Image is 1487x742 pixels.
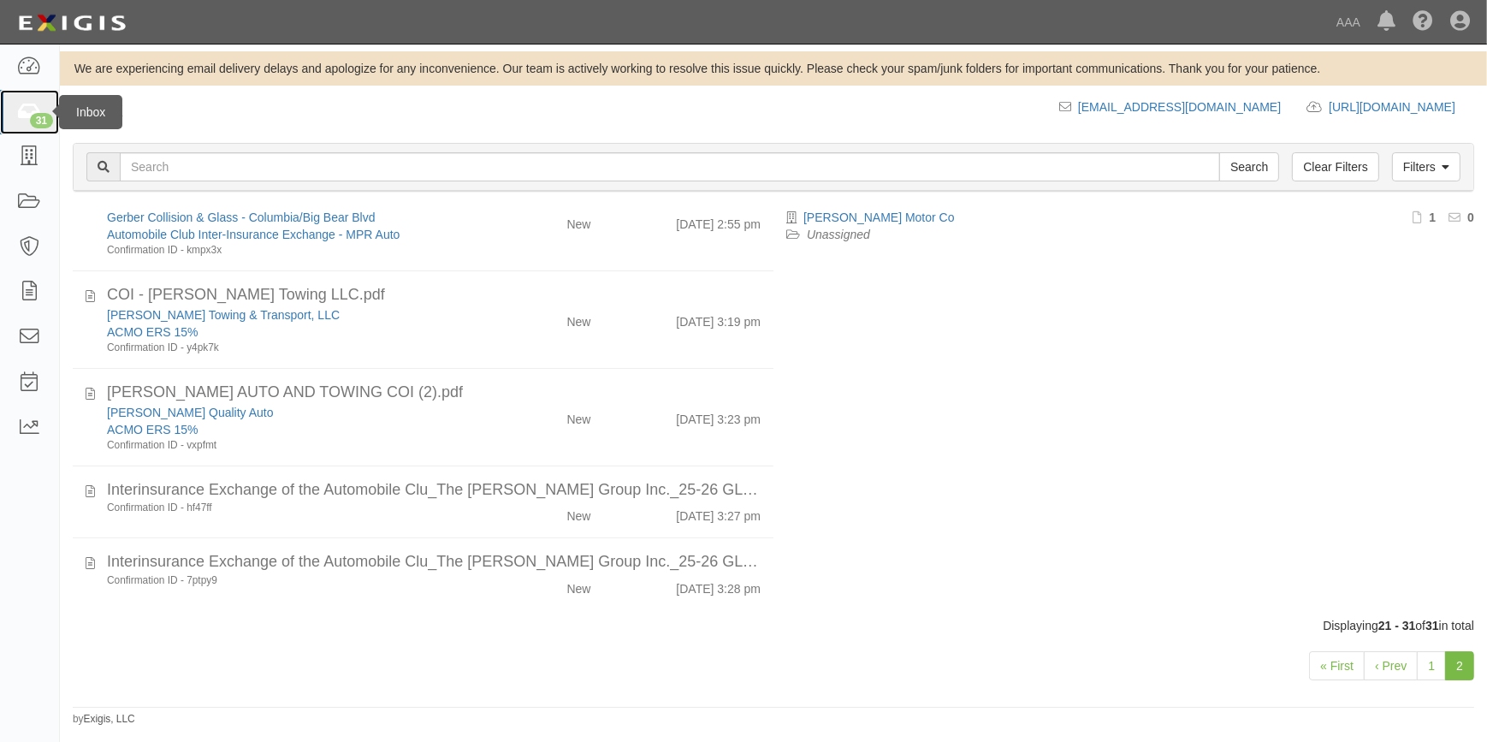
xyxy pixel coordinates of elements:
[107,324,477,341] div: ACMO ERS 15%
[73,712,135,727] small: by
[676,404,761,428] div: [DATE] 3:23 pm
[107,382,761,404] div: LESTERS AUTO AND TOWING COI (2).pdf
[107,284,761,306] div: COI - Gerhold Towing LLC.pdf
[107,306,477,324] div: Gerhold Towing & Transport, LLC
[107,226,477,243] div: Automobile Club Inter-Insurance Exchange - MPR Auto
[1445,651,1474,680] a: 2
[676,501,761,525] div: [DATE] 3:27 pm
[1425,619,1439,632] b: 31
[676,209,761,233] div: [DATE] 2:55 pm
[107,325,198,339] a: ACMO ERS 15%
[566,209,590,233] div: New
[566,404,590,428] div: New
[107,501,477,515] div: Confirmation ID - hf47ff
[107,406,274,419] a: [PERSON_NAME] Quality Auto
[120,152,1220,181] input: Search
[1078,100,1281,114] a: [EMAIL_ADDRESS][DOMAIN_NAME]
[1378,619,1416,632] b: 21 - 31
[107,421,477,438] div: ACMO ERS 15%
[1219,152,1279,181] input: Search
[59,95,122,129] div: Inbox
[107,308,340,322] a: [PERSON_NAME] Towing & Transport, LLC
[1417,651,1446,680] a: 1
[566,306,590,330] div: New
[107,423,198,436] a: ACMO ERS 15%
[107,438,477,453] div: Confirmation ID - vxpfmt
[107,243,477,258] div: Confirmation ID - kmpx3x
[107,404,477,421] div: Lester's Quality Auto
[807,228,870,241] a: Unassigned
[107,228,400,241] a: Automobile Club Inter-Insurance Exchange - MPR Auto
[107,209,477,226] div: Gerber Collision & Glass - Columbia/Big Bear Blvd
[107,551,761,573] div: Interinsurance Exchange of the Automobile Clu_The Boyd Group Inc._25-26 GL AUTO UMB WC MAIN_8-27-...
[1292,152,1378,181] a: Clear Filters
[84,713,135,725] a: Exigis, LLC
[1309,651,1365,680] a: « First
[676,573,761,597] div: [DATE] 3:28 pm
[13,8,131,39] img: logo-5460c22ac91f19d4615b14bd174203de0afe785f0fc80cf4dbbc73dc1793850b.png
[566,573,590,597] div: New
[1467,211,1474,224] b: 0
[107,211,376,224] a: Gerber Collision & Glass - Columbia/Big Bear Blvd
[566,501,590,525] div: New
[1413,12,1433,33] i: Help Center - Complianz
[1328,5,1369,39] a: AAA
[107,573,477,588] div: Confirmation ID - 7ptpy9
[1392,152,1460,181] a: Filters
[1429,211,1436,224] b: 1
[60,60,1487,77] div: We are experiencing email delivery delays and apologize for any inconvenience. Our team is active...
[30,113,53,128] div: 31
[803,211,955,224] a: [PERSON_NAME] Motor Co
[107,479,761,502] div: Interinsurance Exchange of the Automobile Clu_The Boyd Group Inc._25-26 GL AUTO UMB WC MAIN_8-27-...
[1329,100,1474,114] a: [URL][DOMAIN_NAME]
[60,617,1487,634] div: Displaying of in total
[107,341,477,355] div: Confirmation ID - y4pk7k
[1364,651,1418,680] a: ‹ Prev
[676,306,761,330] div: [DATE] 3:19 pm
